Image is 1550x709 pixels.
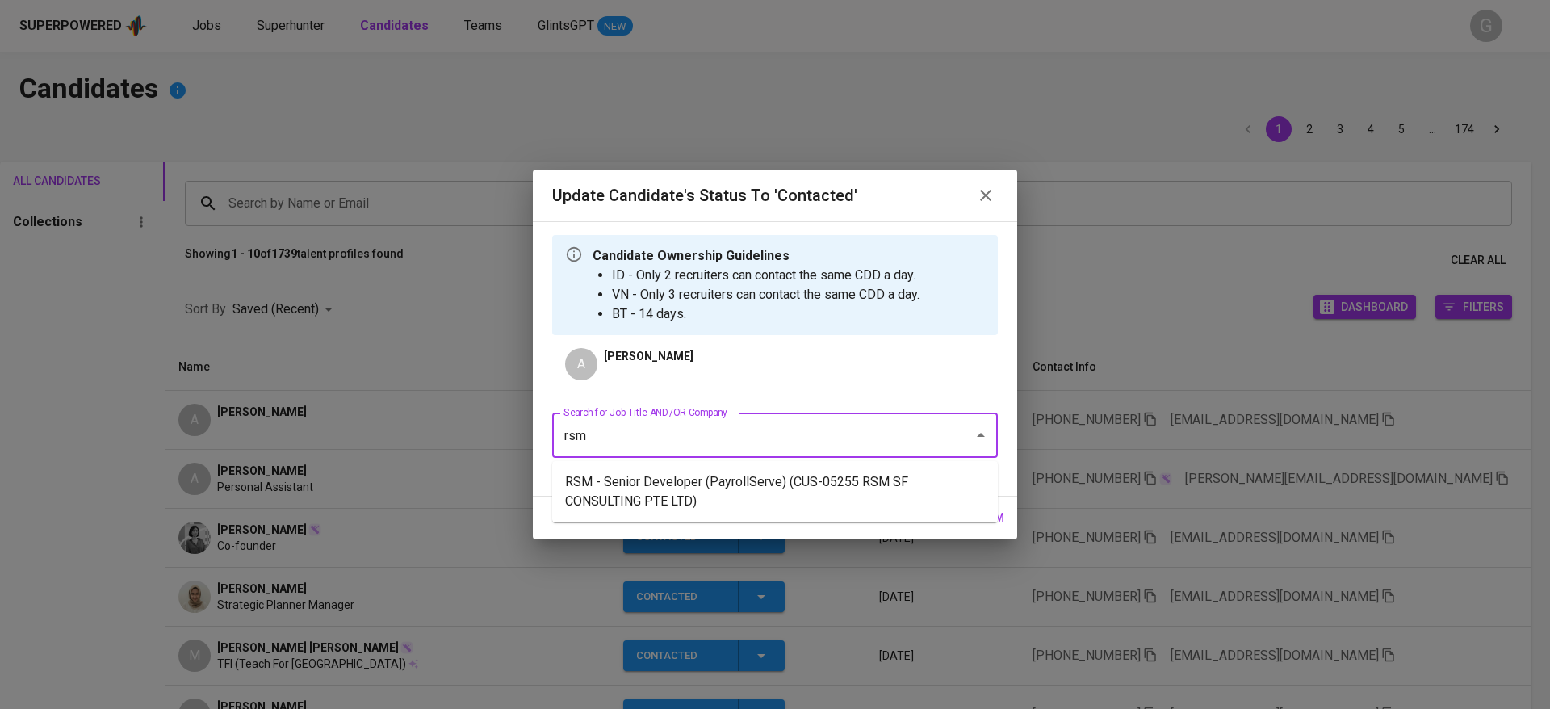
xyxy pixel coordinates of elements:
[612,304,920,324] li: BT - 14 days.
[612,266,920,285] li: ID - Only 2 recruiters can contact the same CDD a day.
[970,424,992,447] button: Close
[612,285,920,304] li: VN - Only 3 recruiters can contact the same CDD a day.
[552,182,857,208] h6: Update Candidate's Status to 'Contacted'
[565,348,597,380] div: A
[552,468,998,516] li: RSM - Senior Developer (PayrollServe) (CUS-05255 RSM SF CONSULTING PTE LTD)
[593,246,920,266] p: Candidate Ownership Guidelines
[604,348,693,364] p: [PERSON_NAME]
